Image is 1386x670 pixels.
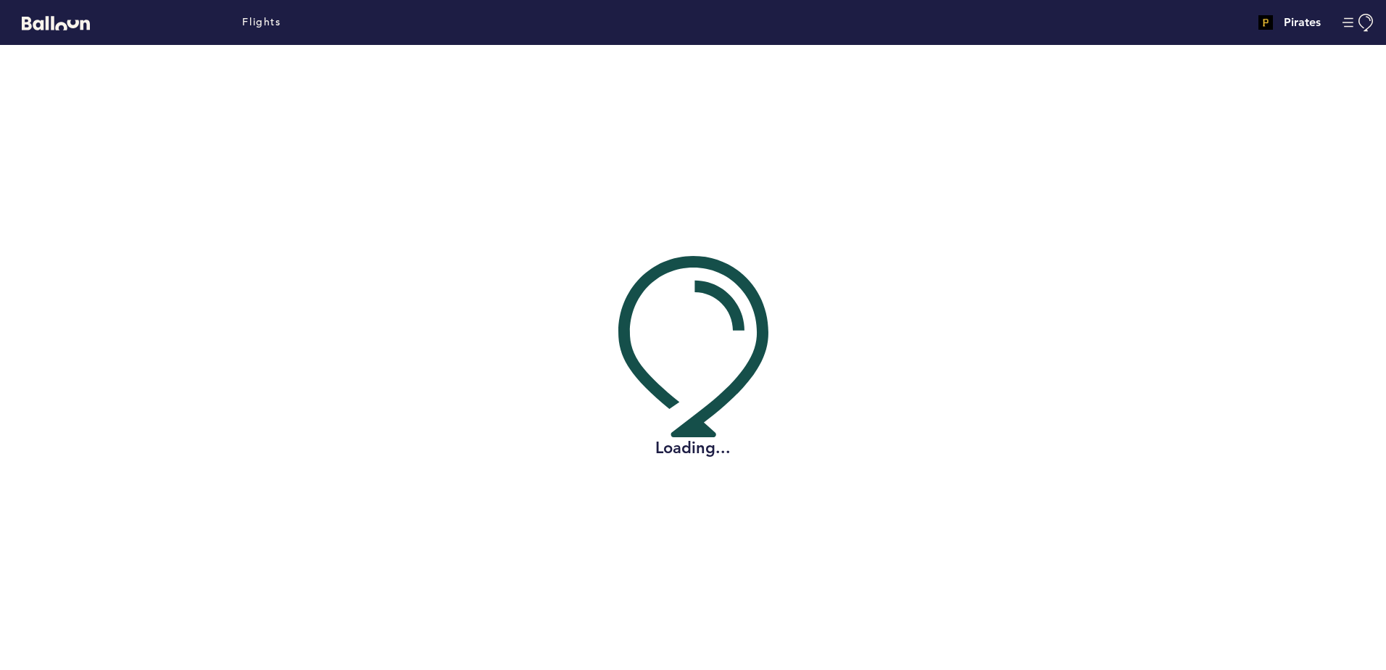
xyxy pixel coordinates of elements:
a: Balloon [11,15,90,30]
h2: Loading... [618,437,768,459]
h4: Pirates [1284,14,1321,31]
a: Flights [242,15,281,30]
button: Manage Account [1343,14,1375,32]
svg: Balloon [22,16,90,30]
